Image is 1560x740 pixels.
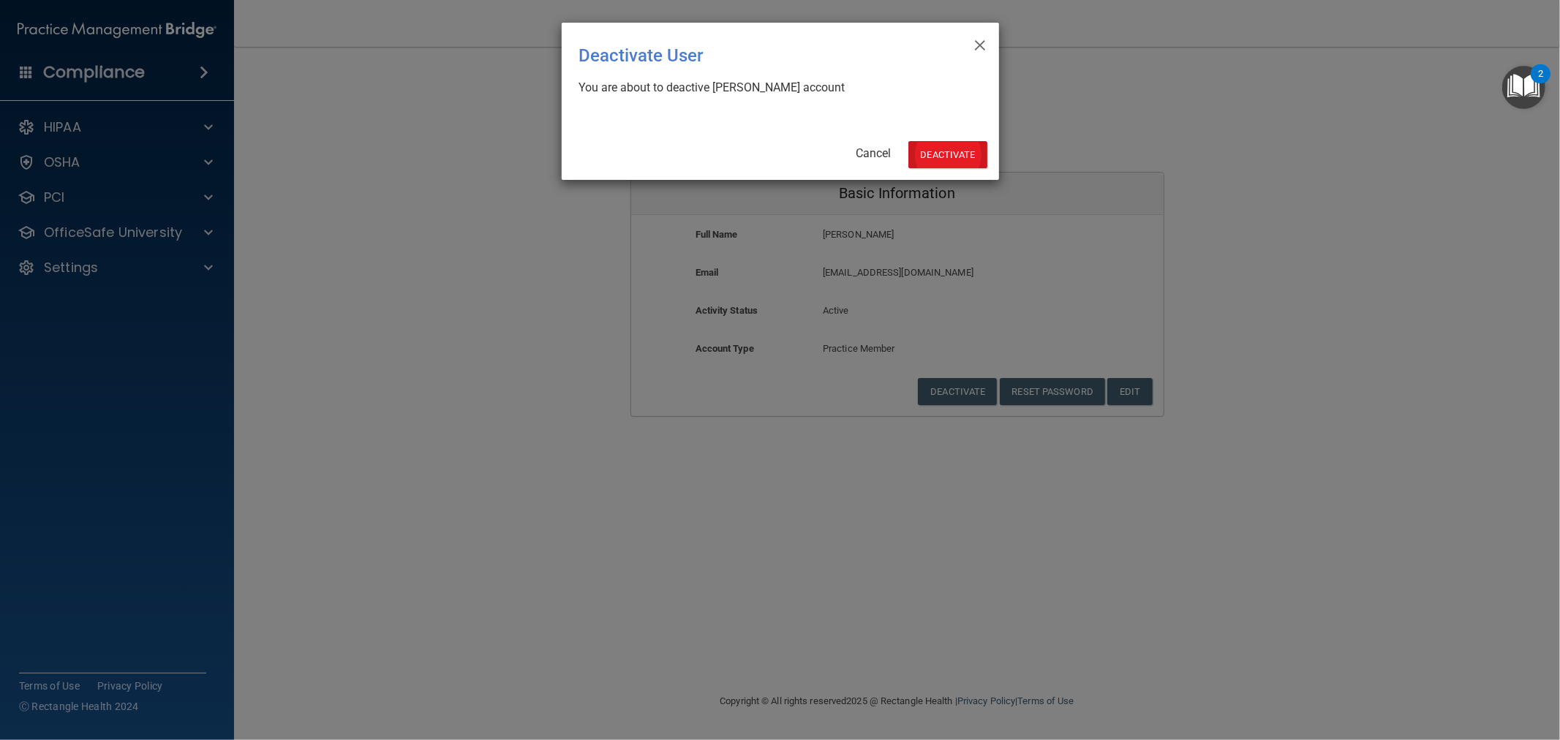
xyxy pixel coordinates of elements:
button: Deactivate [908,141,987,168]
div: 2 [1538,74,1543,93]
div: You are about to deactive [PERSON_NAME] account [579,80,970,96]
a: Cancel [856,146,891,160]
span: × [973,29,987,58]
div: Deactivate User [579,34,922,77]
button: Open Resource Center, 2 new notifications [1502,66,1545,109]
